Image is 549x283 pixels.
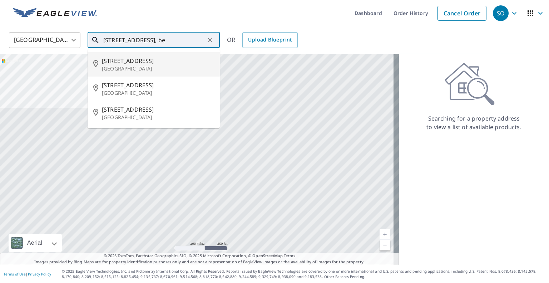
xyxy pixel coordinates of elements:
div: OR [227,32,298,48]
button: Clear [205,35,215,45]
span: [STREET_ADDRESS] [102,105,214,114]
a: Terms of Use [4,272,26,277]
a: Current Level 5, Zoom Out [380,240,390,250]
span: © 2025 TomTom, Earthstar Geographics SIO, © 2025 Microsoft Corporation, © [104,253,296,259]
a: OpenStreetMap [252,253,282,258]
span: Upload Blueprint [248,35,292,44]
a: Cancel Order [437,6,486,21]
img: EV Logo [13,8,97,19]
a: Terms [284,253,296,258]
p: Searching for a property address to view a list of available products. [426,114,522,131]
a: Upload Blueprint [242,32,297,48]
p: © 2025 Eagle View Technologies, Inc. and Pictometry International Corp. All Rights Reserved. Repo... [62,269,545,279]
div: SO [493,5,509,21]
a: Privacy Policy [28,272,51,277]
p: [GEOGRAPHIC_DATA] [102,65,214,72]
p: [GEOGRAPHIC_DATA] [102,114,214,121]
p: | [4,272,51,276]
input: Search by address or latitude-longitude [103,30,205,50]
p: [GEOGRAPHIC_DATA] [102,89,214,97]
a: Current Level 5, Zoom In [380,229,390,240]
span: [STREET_ADDRESS] [102,57,214,65]
div: Aerial [25,234,44,252]
div: Aerial [9,234,62,252]
span: [STREET_ADDRESS] [102,81,214,89]
div: [GEOGRAPHIC_DATA] [9,30,80,50]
